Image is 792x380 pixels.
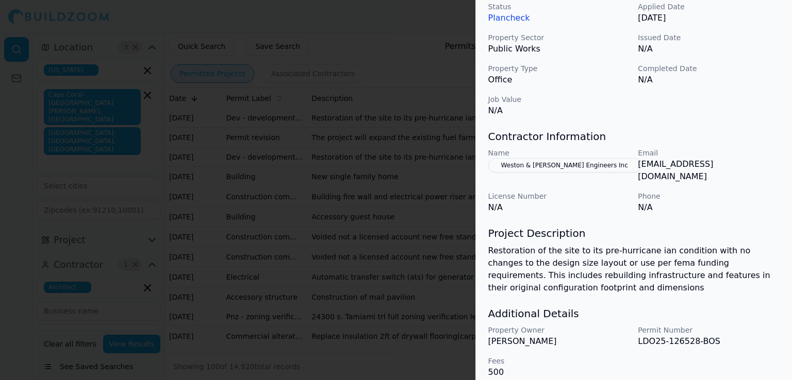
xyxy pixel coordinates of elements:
[488,105,630,117] p: N/A
[488,43,630,55] p: Public Works
[638,74,780,86] p: N/A
[488,306,780,321] h3: Additional Details
[488,366,630,378] p: 500
[638,158,780,183] p: [EMAIL_ADDRESS][DOMAIN_NAME]
[488,335,630,348] p: [PERSON_NAME]
[488,191,630,201] p: License Number
[488,158,641,172] button: Weston & [PERSON_NAME] Engineers Inc
[488,245,780,294] p: Restoration of the site to its pre-hurricane ian condition with no changes to the design size lay...
[488,12,630,24] p: Plancheck
[488,226,780,240] h3: Project Description
[638,63,780,74] p: Completed Date
[638,2,780,12] p: Applied Date
[488,201,630,214] p: N/A
[638,32,780,43] p: Issued Date
[638,201,780,214] p: N/A
[638,43,780,55] p: N/A
[488,2,630,12] p: Status
[638,12,780,24] p: [DATE]
[488,63,630,74] p: Property Type
[488,129,780,144] h3: Contractor Information
[638,148,780,158] p: Email
[488,32,630,43] p: Property Sector
[488,325,630,335] p: Property Owner
[638,325,780,335] p: Permit Number
[488,356,630,366] p: Fees
[488,74,630,86] p: Office
[638,335,780,348] p: LDO25-126528-BOS
[488,94,630,105] p: Job Value
[638,191,780,201] p: Phone
[488,148,630,158] p: Name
